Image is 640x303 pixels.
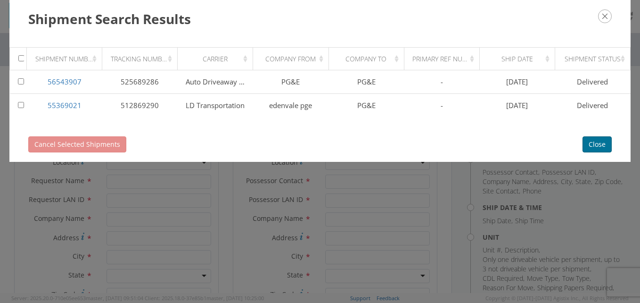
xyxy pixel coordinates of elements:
[186,54,250,64] div: Carrier
[506,101,528,110] span: [DATE]
[577,77,608,86] span: Delivered
[404,94,479,118] td: -
[563,54,627,64] div: Shipment Status
[328,94,404,118] td: PG&E
[262,54,326,64] div: Company From
[48,101,82,110] a: 55369021
[577,101,608,110] span: Delivered
[583,136,612,152] button: Close
[48,77,82,86] a: 56543907
[506,77,528,86] span: [DATE]
[253,70,328,94] td: PG&E
[328,70,404,94] td: PG&E
[178,70,253,94] td: Auto Driveaway MC 152985 DOT 1335807
[404,70,479,94] td: -
[102,70,178,94] td: 525689286
[412,54,476,64] div: Primary Ref Number
[488,54,552,64] div: Ship Date
[28,9,612,28] h3: Shipment Search Results
[253,94,328,118] td: edenvale pge
[178,94,253,118] td: LD Transportation
[34,140,120,149] span: Cancel Selected Shipments
[337,54,401,64] div: Company To
[111,54,175,64] div: Tracking Number
[35,54,99,64] div: Shipment Number
[102,94,178,118] td: 512869290
[28,136,126,152] button: Cancel Selected Shipments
